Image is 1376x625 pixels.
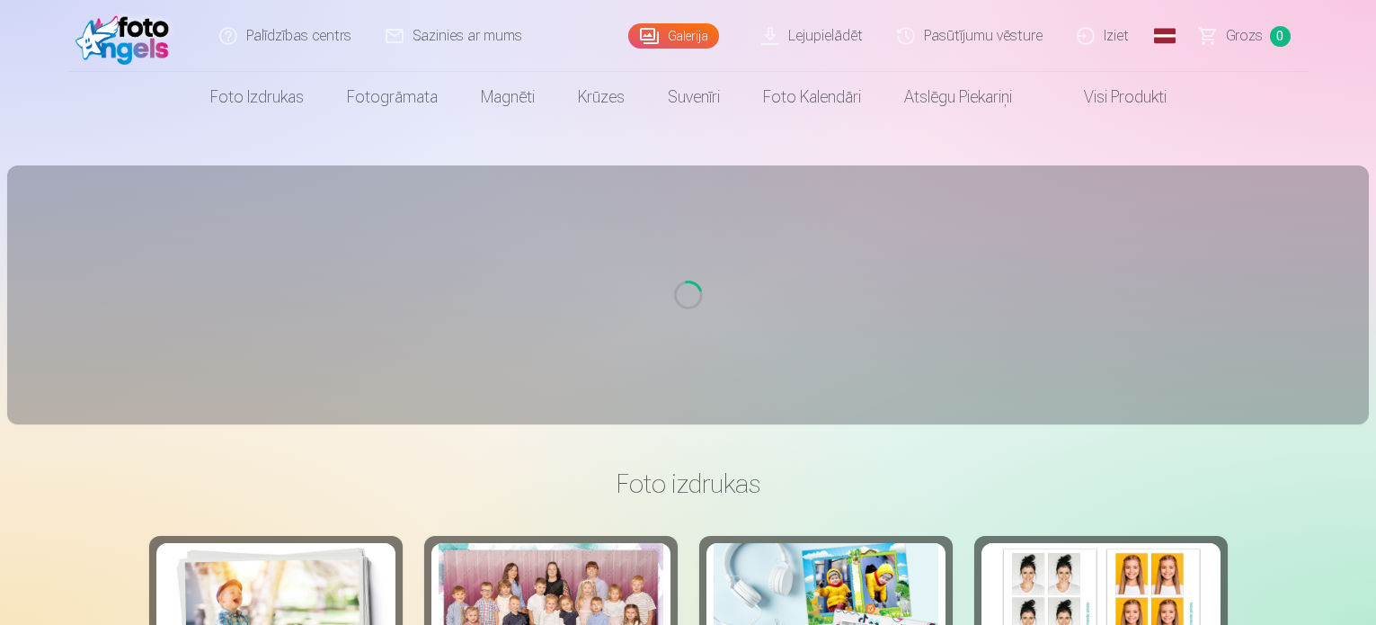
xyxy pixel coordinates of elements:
[1270,26,1291,47] span: 0
[646,72,741,122] a: Suvenīri
[1226,25,1263,47] span: Grozs
[1034,72,1188,122] a: Visi produkti
[883,72,1034,122] a: Atslēgu piekariņi
[556,72,646,122] a: Krūzes
[459,72,556,122] a: Magnēti
[325,72,459,122] a: Fotogrāmata
[75,7,179,65] img: /fa1
[628,23,719,49] a: Galerija
[189,72,325,122] a: Foto izdrukas
[741,72,883,122] a: Foto kalendāri
[164,468,1213,500] h3: Foto izdrukas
